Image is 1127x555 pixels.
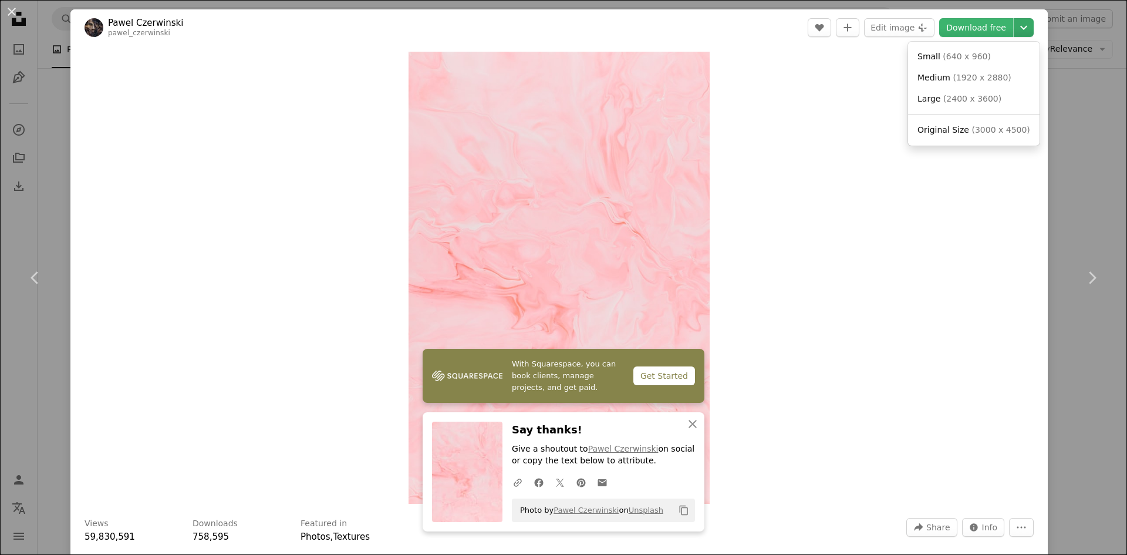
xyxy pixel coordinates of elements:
[953,73,1011,82] span: ( 1920 x 2880 )
[943,94,1001,103] span: ( 2400 x 3600 )
[917,73,950,82] span: Medium
[917,94,940,103] span: Large
[917,52,940,61] span: Small
[1014,18,1034,37] button: Choose download size
[971,125,1030,134] span: ( 3000 x 4500 )
[917,125,969,134] span: Original Size
[943,52,991,61] span: ( 640 x 960 )
[908,42,1040,146] div: Choose download size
